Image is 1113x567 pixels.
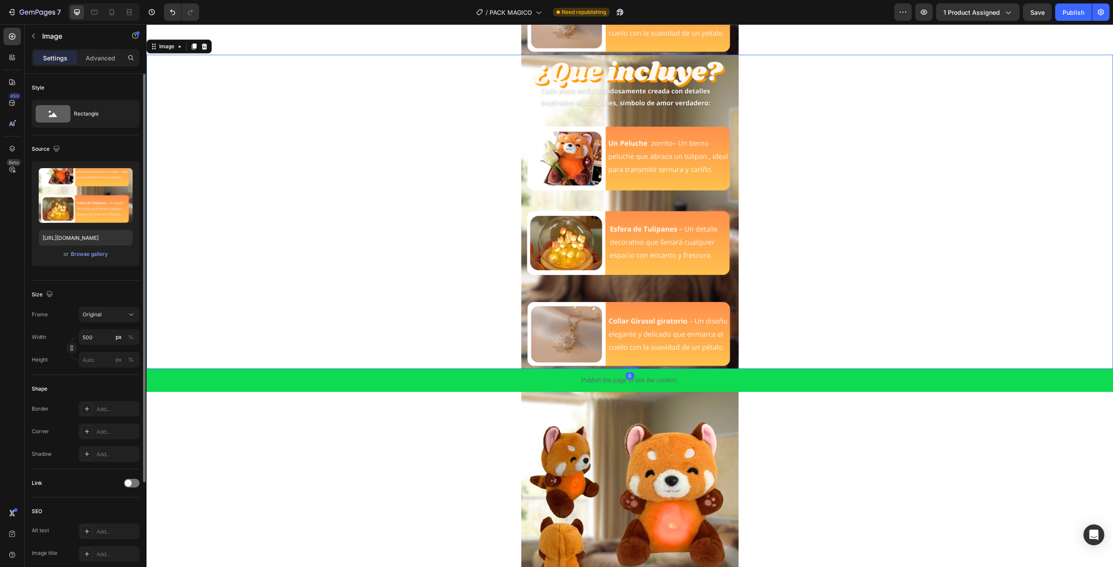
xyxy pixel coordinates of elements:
p: Settings [43,53,67,63]
div: Open Intercom Messenger [1083,524,1104,545]
p: Advanced [86,53,115,63]
input: px% [79,329,140,345]
label: Frame [32,311,48,318]
button: 1 product assigned [936,3,1020,21]
span: Original [83,311,102,318]
span: Need republishing [562,8,606,16]
span: Save [1030,9,1045,16]
button: Original [79,307,140,322]
div: Add... [97,451,137,458]
button: % [113,332,124,342]
span: / [486,8,488,17]
div: Browse gallery [71,250,108,258]
div: Corner [32,428,49,435]
label: Width [32,333,46,341]
button: % [113,355,124,365]
div: 450 [8,93,21,99]
div: Source [32,143,62,155]
p: 7 [57,7,61,17]
span: or [63,249,69,259]
div: Add... [97,550,137,558]
div: Beta [7,159,21,166]
button: Publish [1055,3,1092,21]
button: Save [1023,3,1052,21]
button: px [126,332,136,342]
button: 7 [3,3,65,21]
div: % [128,356,133,364]
div: Add... [97,428,137,436]
button: Browse gallery [70,250,108,259]
div: Image title [32,549,57,557]
input: https://example.com/image.jpg [39,230,133,245]
div: px [116,333,122,341]
div: Shape [32,385,47,393]
div: px [116,356,122,364]
div: Alt text [32,527,49,534]
img: preview-image [39,168,133,223]
div: Undo/Redo [164,3,199,21]
div: SEO [32,507,42,515]
div: % [128,333,133,341]
span: 1 product assigned [943,8,1000,17]
div: Link [32,479,42,487]
label: Height [32,356,48,364]
div: Add... [97,405,137,413]
div: Size [32,289,55,301]
p: Image [42,31,116,41]
div: 0 [479,348,488,355]
div: Add... [97,528,137,536]
input: px% [79,352,140,368]
div: Rectangle [74,104,127,124]
div: Publish [1063,8,1084,17]
div: Style [32,84,44,92]
button: px [126,355,136,365]
div: Border [32,405,49,413]
iframe: Design area [147,24,1113,567]
div: Image [11,18,30,26]
div: Shadow [32,450,52,458]
span: PACK MAGICO [490,8,532,17]
img: gempages_583478289419469533-36b4a009-57ab-43b4-a4a1-5ac63186ad4a.png [375,30,592,344]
